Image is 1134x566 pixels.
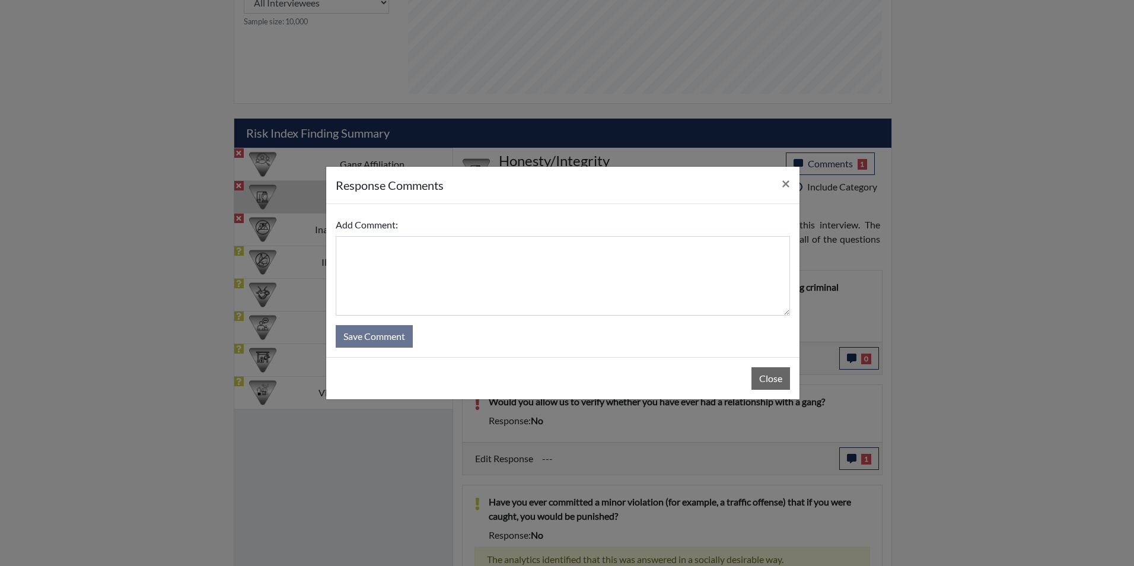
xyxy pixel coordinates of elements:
h5: response Comments [336,176,444,194]
button: Close [772,167,799,200]
span: × [782,174,790,192]
button: Save Comment [336,325,413,348]
label: Add Comment: [336,214,398,236]
button: Close [751,367,790,390]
